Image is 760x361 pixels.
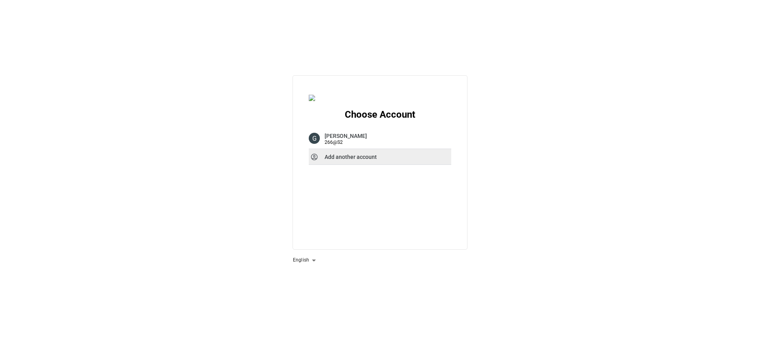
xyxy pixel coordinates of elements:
[309,109,451,120] h2: Choose Account
[309,95,451,101] img: Logo.png
[325,154,377,160] strong: Add another account
[325,133,367,139] strong: [PERSON_NAME]
[293,254,319,267] div: English
[325,139,367,145] span: 266 @ S2
[309,133,320,144] div: G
